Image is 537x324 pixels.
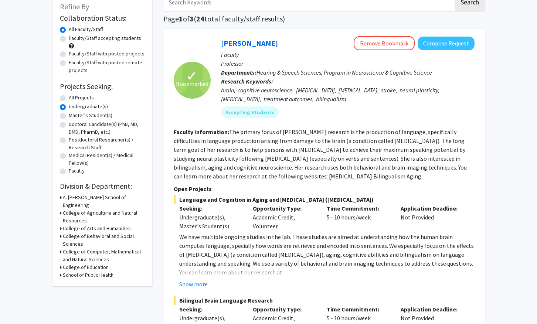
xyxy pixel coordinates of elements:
p: Application Deadline: [401,305,463,314]
button: Show more [179,280,208,289]
p: Time Commitment: [327,305,390,314]
h3: School of Public Health [63,271,113,279]
span: 1 [179,14,183,23]
span: ✓ [186,72,198,79]
p: Faculty [221,50,475,59]
div: Undergraduate(s), Master's Student(s) [179,213,242,231]
label: Faculty/Staff accepting students [69,34,141,42]
label: Master's Student(s) [69,112,112,119]
h2: Collaboration Status: [60,14,145,23]
label: Postdoctoral Researcher(s) / Research Staff [69,136,145,151]
h3: College of Arts and Humanities [63,225,131,232]
p: Professor [221,59,475,68]
div: 5 - 10 hours/week [321,204,395,231]
b: Faculty Information: [174,128,229,136]
p: Opportunity Type: [253,305,316,314]
span: Language and Cognition in Aging and [MEDICAL_DATA] ([MEDICAL_DATA]) [174,195,475,204]
p: Open Projects [174,184,475,193]
p: Application Deadline: [401,204,463,213]
div: Academic Credit, Volunteer [247,204,321,231]
label: Faculty [69,167,85,175]
p: Opportunity Type: [253,204,316,213]
h2: Projects Seeking: [60,82,145,91]
span: 3 [190,14,194,23]
b: Research Keywords: [221,78,273,85]
h3: A. [PERSON_NAME] School of Engineering [63,194,145,209]
b: Departments: [221,69,256,76]
mat-chip: Accepting Students [221,106,279,118]
label: Doctoral Candidate(s) (PhD, MD, DMD, PharmD, etc.) [69,120,145,136]
p: You can learn more about our research at: [179,268,475,277]
div: brain, cognitive neuroscience, [MEDICAL_DATA], [MEDICAL_DATA], stroke, neural plasticity, [MEDICA... [221,86,475,103]
label: Faculty/Staff with posted projects [69,50,145,58]
label: Faculty/Staff with posted remote projects [69,59,145,74]
a: [PERSON_NAME] [221,38,278,48]
h3: College of Education [63,263,109,271]
p: Time Commitment: [327,204,390,213]
span: 24 [196,14,204,23]
label: Undergraduate(s) [69,103,108,110]
button: Remove Bookmark [354,36,415,50]
label: Medical Resident(s) / Medical Fellow(s) [69,151,145,167]
h3: College of Computer, Mathematical and Natural Sciences [63,248,145,263]
span: Bilingual Brain Language Research [174,296,475,305]
label: All Faculty/Staff [69,25,103,33]
span: Bookmarked [176,79,208,88]
fg-read-more: The primary focus of [PERSON_NAME] research is the production of language, specifically difficult... [174,128,467,180]
p: We have multiple ongoing studies in the lab. These studies are aimed at understanding how the hum... [179,232,475,268]
p: Seeking: [179,204,242,213]
h3: College of Agriculture and Natural Resources [63,209,145,225]
button: Compose Request to Yasmeen Faroqi-Shah [418,37,475,50]
div: Not Provided [395,204,469,231]
label: All Projects [69,94,94,102]
p: Seeking: [179,305,242,314]
h3: College of Behavioral and Social Sciences [63,232,145,248]
h1: Page of ( total faculty/staff results) [163,14,485,23]
span: Hearing & Speech Sciences, Program in Neuroscience & Cognitive Science [256,69,432,76]
span: Refine By [60,2,89,11]
iframe: Chat [6,291,31,318]
h2: Division & Department: [60,182,145,191]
